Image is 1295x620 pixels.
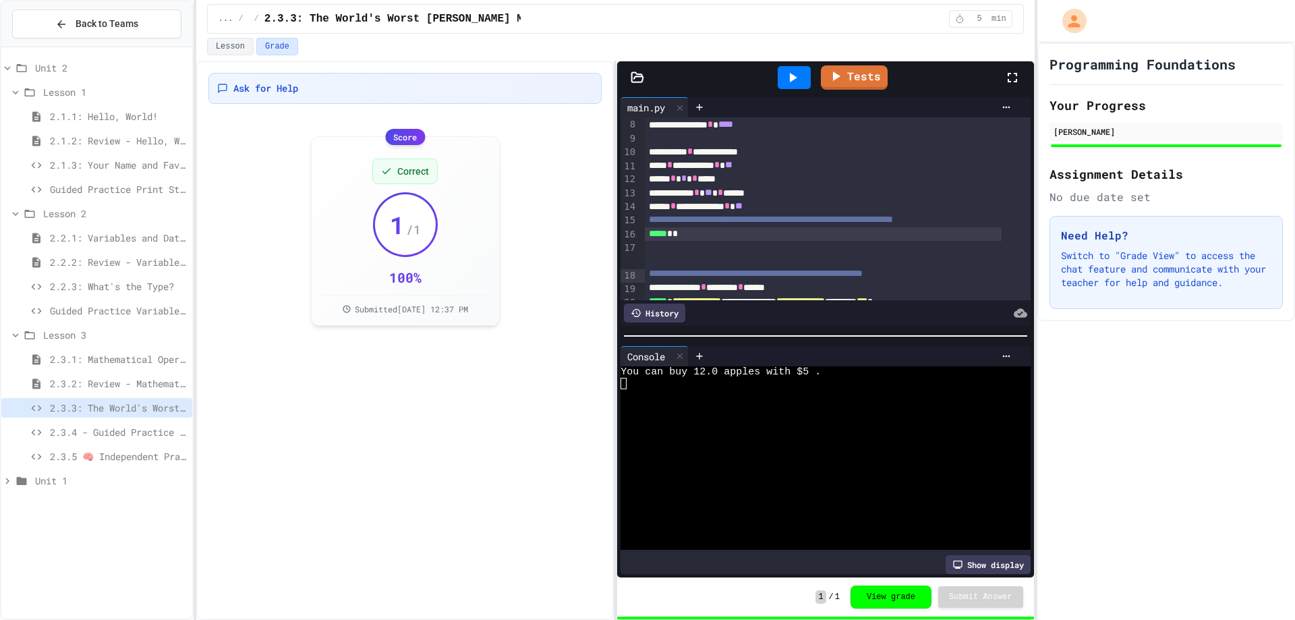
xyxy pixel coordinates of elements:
[621,146,637,159] div: 10
[621,101,672,115] div: main.py
[1054,125,1279,138] div: [PERSON_NAME]
[621,349,672,364] div: Console
[238,13,243,24] span: /
[621,132,637,146] div: 9
[1049,165,1283,184] h2: Assignment Details
[355,304,468,314] span: Submitted [DATE] 12:37 PM
[621,160,637,173] div: 11
[621,242,637,269] div: 17
[621,346,689,366] div: Console
[219,13,233,24] span: ...
[621,200,637,214] div: 14
[1049,96,1283,115] h2: Your Progress
[50,401,187,415] span: 2.3.3: The World's Worst [PERSON_NAME] Market
[621,366,821,378] span: You can buy 12.0 apples with $5 .
[12,9,181,38] button: Back to Teams
[50,376,187,391] span: 2.3.2: Review - Mathematical Operators
[76,17,138,31] span: Back to Teams
[621,283,637,296] div: 19
[50,449,187,463] span: 2.3.5 🧠 Independent Practice
[938,586,1023,608] button: Submit Answer
[50,425,187,439] span: 2.3.4 - Guided Practice - Mathematical Operators in Python
[254,13,259,24] span: /
[50,158,187,172] span: 2.1.3: Your Name and Favorite Movie
[991,13,1006,24] span: min
[946,555,1031,574] div: Show display
[50,182,187,196] span: Guided Practice Print Statement Class Review
[50,304,187,318] span: Guided Practice Variables & Data Types
[43,328,187,342] span: Lesson 3
[821,65,888,90] a: Tests
[50,134,187,148] span: 2.1.2: Review - Hello, World!
[50,231,187,245] span: 2.2.1: Variables and Data Types
[624,304,685,322] div: History
[621,187,637,200] div: 13
[835,592,840,602] span: 1
[621,214,637,227] div: 15
[621,173,637,186] div: 12
[1061,249,1271,289] p: Switch to "Grade View" to access the chat feature and communicate with your teacher for help and ...
[390,211,405,238] span: 1
[50,279,187,293] span: 2.2.3: What's the Type?
[949,592,1012,602] span: Submit Answer
[397,165,429,178] span: Correct
[1048,5,1090,36] div: My Account
[829,592,834,602] span: /
[50,109,187,123] span: 2.1.1: Hello, World!
[43,85,187,99] span: Lesson 1
[969,13,990,24] span: 5
[621,97,689,117] div: main.py
[621,118,637,132] div: 8
[1061,227,1271,244] h3: Need Help?
[389,268,422,287] div: 100 %
[43,206,187,221] span: Lesson 2
[35,61,187,75] span: Unit 2
[621,296,637,310] div: 20
[621,228,637,242] div: 16
[264,11,556,27] span: 2.3.3: The World's Worst [PERSON_NAME] Market
[851,586,931,609] button: View grade
[256,38,298,55] button: Grade
[35,474,187,488] span: Unit 1
[385,129,425,145] div: Score
[815,590,826,604] span: 1
[406,220,421,239] span: / 1
[50,255,187,269] span: 2.2.2: Review - Variables and Data Types
[207,38,254,55] button: Lesson
[1049,189,1283,205] div: No due date set
[50,352,187,366] span: 2.3.1: Mathematical Operators
[621,269,637,283] div: 18
[1049,55,1236,74] h1: Programming Foundations
[233,82,298,95] span: Ask for Help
